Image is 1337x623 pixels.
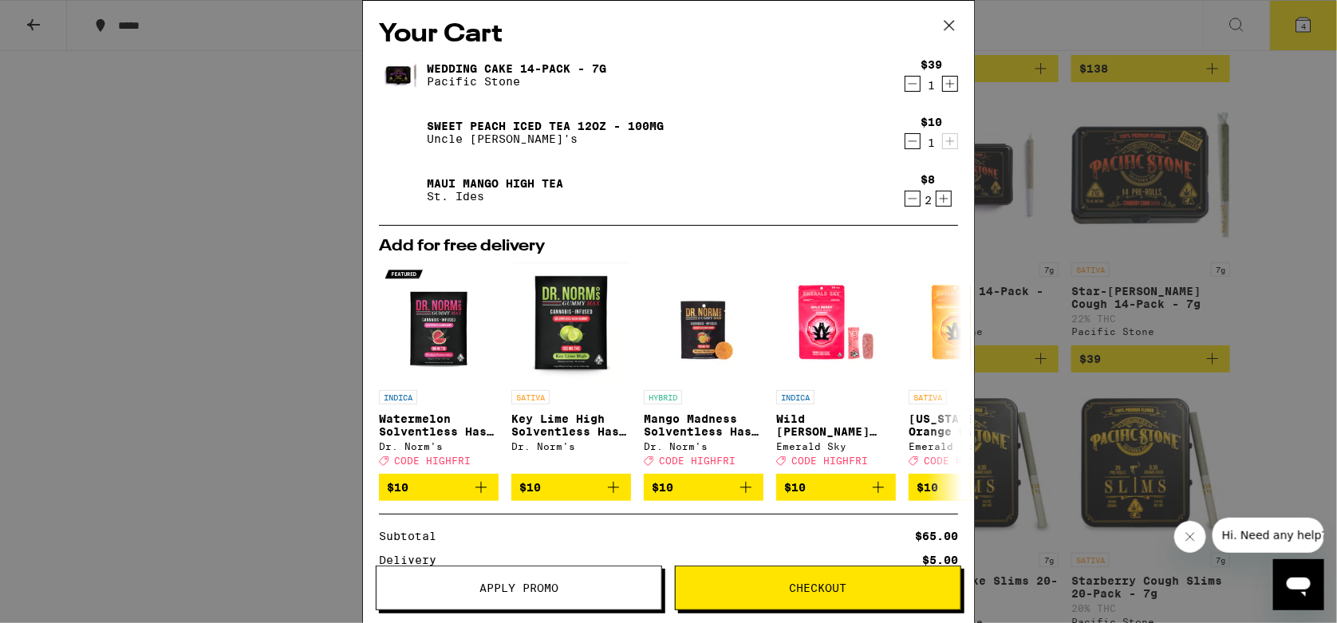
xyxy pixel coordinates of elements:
[479,582,558,593] span: Apply Promo
[1213,518,1324,553] iframe: Message from company
[427,132,664,145] p: Uncle [PERSON_NAME]'s
[921,58,942,71] div: $39
[776,390,814,404] p: INDICA
[10,11,115,24] span: Hi. Need any help?
[511,441,631,451] div: Dr. Norm's
[379,110,424,155] img: Sweet Peach Iced Tea 12oz - 100mg
[379,168,424,212] img: Maui Mango High Tea
[379,239,958,254] h2: Add for free delivery
[644,412,763,438] p: Mango Madness Solventless Hash Gummy
[776,474,896,501] button: Add to bag
[427,62,606,75] a: Wedding Cake 14-Pack - 7g
[909,390,947,404] p: SATIVA
[791,455,868,466] span: CODE HIGHFRI
[905,133,921,149] button: Decrement
[921,194,936,207] div: 2
[379,412,499,438] p: Watermelon Solventless Hash Gummy
[394,455,471,466] span: CODE HIGHFRI
[921,173,936,186] div: $8
[915,530,958,542] div: $65.00
[909,262,1028,382] img: Emerald Sky - California Orange Gummies
[909,262,1028,474] a: Open page for California Orange Gummies from Emerald Sky
[675,566,961,610] button: Checkout
[784,481,806,494] span: $10
[427,190,563,203] p: St. Ides
[905,76,921,92] button: Decrement
[776,262,896,382] img: Emerald Sky - Wild Berry Gummies
[379,554,448,566] div: Delivery
[909,474,1028,501] button: Add to bag
[514,262,629,382] img: Dr. Norm's - Key Lime High Solventless Hash Gummy
[790,582,847,593] span: Checkout
[936,191,952,207] button: Increment
[427,177,563,190] a: Maui Mango High Tea
[511,474,631,501] button: Add to bag
[652,481,673,494] span: $10
[921,116,942,128] div: $10
[922,554,958,566] div: $5.00
[1174,521,1206,553] iframe: Close message
[427,120,664,132] a: Sweet Peach Iced Tea 12oz - 100mg
[921,136,942,149] div: 1
[1273,559,1324,610] iframe: Button to launch messaging window
[776,262,896,474] a: Open page for Wild Berry Gummies from Emerald Sky
[909,441,1028,451] div: Emerald Sky
[379,530,448,542] div: Subtotal
[644,390,682,404] p: HYBRID
[379,441,499,451] div: Dr. Norm's
[511,262,631,474] a: Open page for Key Lime High Solventless Hash Gummy from Dr. Norm's
[942,133,958,149] button: Increment
[387,481,408,494] span: $10
[644,262,763,382] img: Dr. Norm's - Mango Madness Solventless Hash Gummy
[511,390,550,404] p: SATIVA
[379,262,499,474] a: Open page for Watermelon Solventless Hash Gummy from Dr. Norm's
[379,474,499,501] button: Add to bag
[644,262,763,474] a: Open page for Mango Madness Solventless Hash Gummy from Dr. Norm's
[942,76,958,92] button: Increment
[511,412,631,438] p: Key Lime High Solventless Hash Gummy
[644,441,763,451] div: Dr. Norm's
[376,566,662,610] button: Apply Promo
[909,412,1028,438] p: [US_STATE] Orange Gummies
[776,441,896,451] div: Emerald Sky
[921,79,942,92] div: 1
[905,191,921,207] button: Decrement
[379,17,958,53] h2: Your Cart
[519,481,541,494] span: $10
[379,53,424,97] img: Wedding Cake 14-Pack - 7g
[924,455,1000,466] span: CODE HIGHFRI
[644,474,763,501] button: Add to bag
[659,455,736,466] span: CODE HIGHFRI
[917,481,938,494] span: $10
[379,262,499,382] img: Dr. Norm's - Watermelon Solventless Hash Gummy
[776,412,896,438] p: Wild [PERSON_NAME] Gummies
[427,75,606,88] p: Pacific Stone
